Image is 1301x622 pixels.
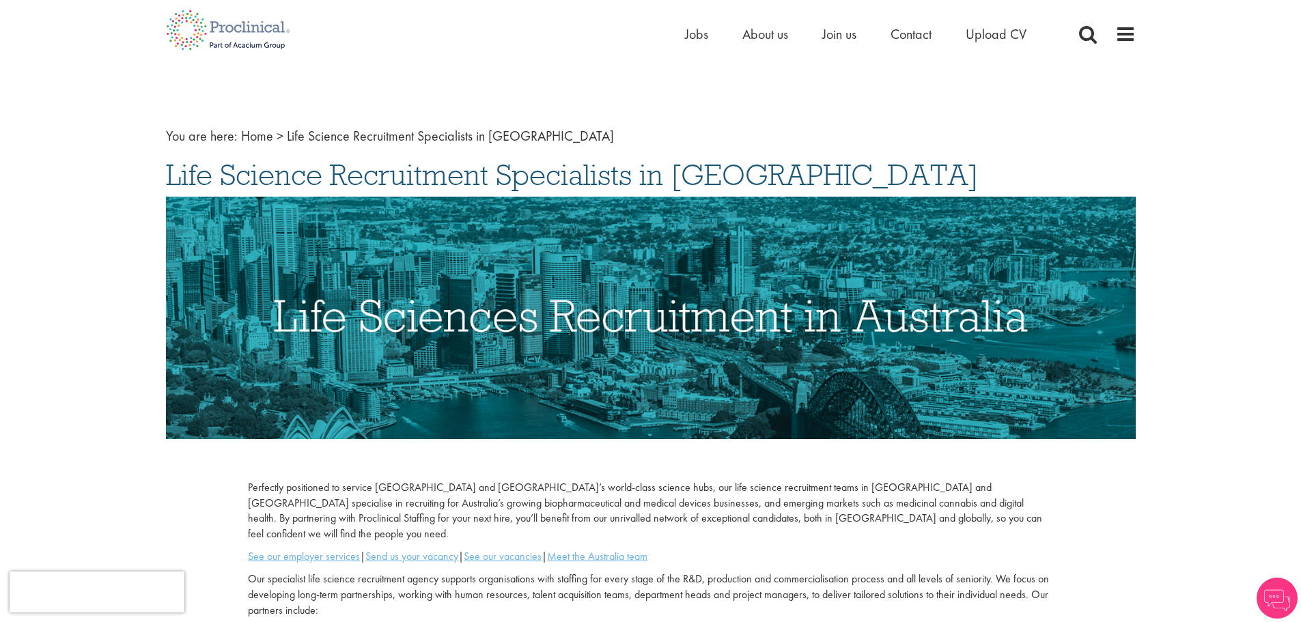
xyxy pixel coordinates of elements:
[891,25,932,43] a: Contact
[287,127,614,145] span: Life Science Recruitment Specialists in [GEOGRAPHIC_DATA]
[742,25,788,43] a: About us
[365,549,458,563] a: Send us your vacancy
[241,127,273,145] a: breadcrumb link
[685,25,708,43] a: Jobs
[10,571,184,612] iframe: reCAPTCHA
[822,25,856,43] a: Join us
[248,549,1052,565] p: | | |
[966,25,1026,43] a: Upload CV
[166,197,1136,439] img: Life Sciences Recruitment in Australia
[166,127,238,145] span: You are here:
[277,127,283,145] span: >
[248,549,360,563] a: See our employer services
[166,156,979,193] span: Life Science Recruitment Specialists in [GEOGRAPHIC_DATA]
[248,480,1052,542] p: Perfectly positioned to service [GEOGRAPHIC_DATA] and [GEOGRAPHIC_DATA]’s world-class science hub...
[1257,578,1298,619] img: Chatbot
[547,549,647,563] a: Meet the Australia team
[248,571,1052,619] p: Our specialist life science recruitment agency supports organisations with staffing for every sta...
[464,549,542,563] a: See our vacancies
